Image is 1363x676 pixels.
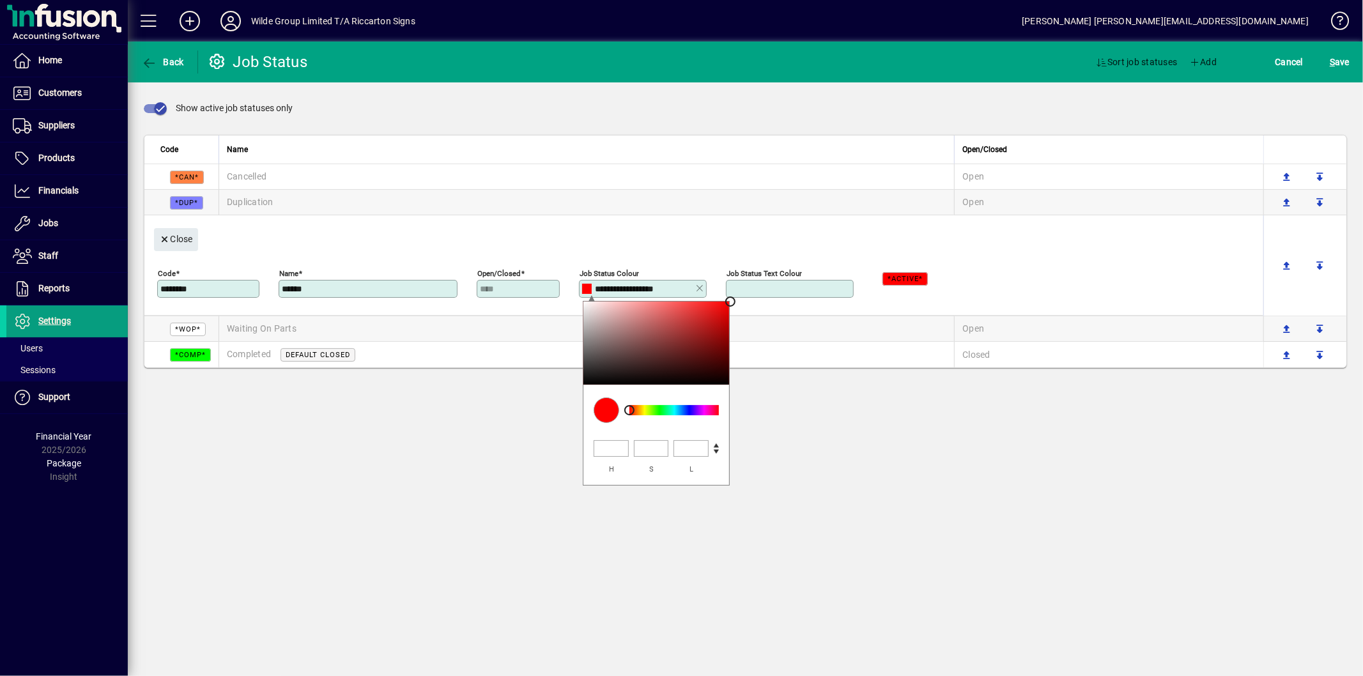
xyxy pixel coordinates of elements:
[154,228,198,251] button: Close
[158,268,176,277] mat-label: Code
[1275,52,1304,72] span: Cancel
[1277,166,1297,187] button: Add above
[227,349,271,359] span: Completed
[962,197,984,207] span: Open
[38,55,62,65] span: Home
[1022,11,1309,31] div: [PERSON_NAME] [PERSON_NAME][EMAIL_ADDRESS][DOMAIN_NAME]
[1310,166,1330,187] button: Add below
[1321,3,1347,44] a: Knowledge Base
[1327,50,1353,73] button: Save
[6,110,128,142] a: Suppliers
[128,50,198,73] app-page-header-button: Back
[279,268,298,277] mat-label: Name
[1310,344,1330,365] button: Add below
[286,351,350,359] span: Default Closed
[38,250,58,261] span: Staff
[36,431,92,442] span: Financial Year
[38,120,75,130] span: Suppliers
[6,142,128,174] a: Products
[962,171,984,181] span: Open
[160,142,178,157] span: Code
[594,462,629,477] div: H
[6,240,128,272] a: Staff
[169,10,210,33] button: Add
[1189,52,1217,72] span: Add
[38,283,70,293] span: Reports
[151,233,201,244] app-page-header-button: Close
[159,229,193,250] span: Close
[1277,192,1297,212] button: Add above
[6,273,128,305] a: Reports
[38,218,58,228] span: Jobs
[6,45,128,77] a: Home
[1091,50,1183,73] button: Sort job statuses
[13,343,43,353] span: Users
[6,175,128,207] a: Financials
[962,350,990,360] span: Closed
[727,268,802,277] mat-label: Job Status text colour
[6,77,128,109] a: Customers
[227,171,266,181] span: Cancelled
[580,268,639,277] mat-label: Job Status colour
[38,316,71,326] span: Settings
[227,142,248,157] span: Name
[176,103,293,113] span: Show active job statuses only
[227,323,296,334] span: Waiting On Parts
[38,153,75,163] span: Products
[6,359,128,381] a: Sessions
[1310,255,1330,275] button: Add below
[47,458,81,468] span: Package
[1310,318,1330,339] button: Add below
[141,57,184,67] span: Back
[38,88,82,98] span: Customers
[227,197,273,207] span: Duplication
[674,462,709,477] div: L
[138,50,187,73] button: Back
[38,185,79,196] span: Financials
[13,365,56,375] span: Sessions
[1183,50,1224,73] button: Add
[635,462,670,477] div: S
[1097,52,1178,72] span: Sort job statuses
[6,381,128,413] a: Support
[477,268,521,277] mat-label: Open/Closed
[1277,344,1297,365] button: Add above
[962,142,1007,157] span: Open/Closed
[38,392,70,402] span: Support
[1330,57,1335,67] span: S
[251,11,415,31] div: Wilde Group Limited T/A Riccarton Signs
[208,52,308,72] div: Job Status
[1272,50,1307,73] button: Cancel
[1310,192,1330,212] button: Add below
[962,323,984,334] span: Open
[1277,255,1297,275] button: Add above
[6,208,128,240] a: Jobs
[1277,318,1297,339] button: Add above
[1330,52,1350,72] span: ave
[6,337,128,359] a: Users
[210,10,251,33] button: Profile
